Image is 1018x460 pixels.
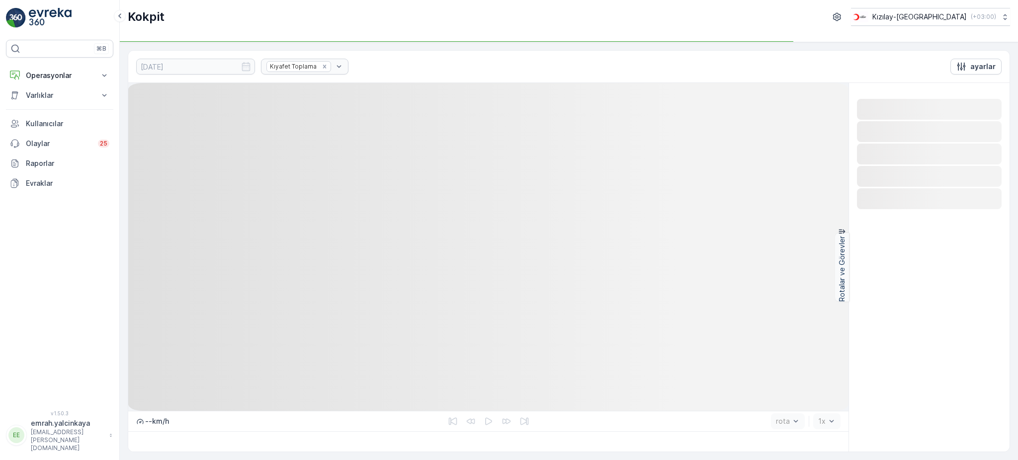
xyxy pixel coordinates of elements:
[128,9,165,25] p: Kokpit
[8,427,24,443] div: EE
[136,59,255,75] input: dd/mm/yyyy
[26,71,93,80] p: Operasyonlar
[6,418,113,452] button: EEemrah.yalcinkaya[EMAIL_ADDRESS][PERSON_NAME][DOMAIN_NAME]
[26,178,109,188] p: Evraklar
[145,416,169,426] p: -- km/h
[970,62,996,72] p: ayarlar
[851,8,1010,26] button: Kızılay-[GEOGRAPHIC_DATA](+03:00)
[6,410,113,416] span: v 1.50.3
[6,134,113,153] a: Olaylar25
[26,119,109,129] p: Kullanıcılar
[851,11,868,22] img: k%C4%B1z%C4%B1lay_jywRncg.png
[6,173,113,193] a: Evraklar
[6,66,113,85] button: Operasyonlar
[6,114,113,134] a: Kullanıcılar
[6,8,26,28] img: logo
[26,158,109,168] p: Raporlar
[872,12,967,22] p: Kızılay-[GEOGRAPHIC_DATA]
[96,45,106,53] p: ⌘B
[31,418,104,428] p: emrah.yalcinkaya
[950,59,1002,75] button: ayarlar
[971,13,996,21] p: ( +03:00 )
[26,90,93,100] p: Varlıklar
[100,140,107,148] p: 25
[26,139,92,149] p: Olaylar
[6,153,113,173] a: Raporlar
[31,428,104,452] p: [EMAIL_ADDRESS][PERSON_NAME][DOMAIN_NAME]
[6,85,113,105] button: Varlıklar
[29,8,72,28] img: logo_light-DOdMpM7g.png
[837,236,847,302] p: Rotalar ve Görevler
